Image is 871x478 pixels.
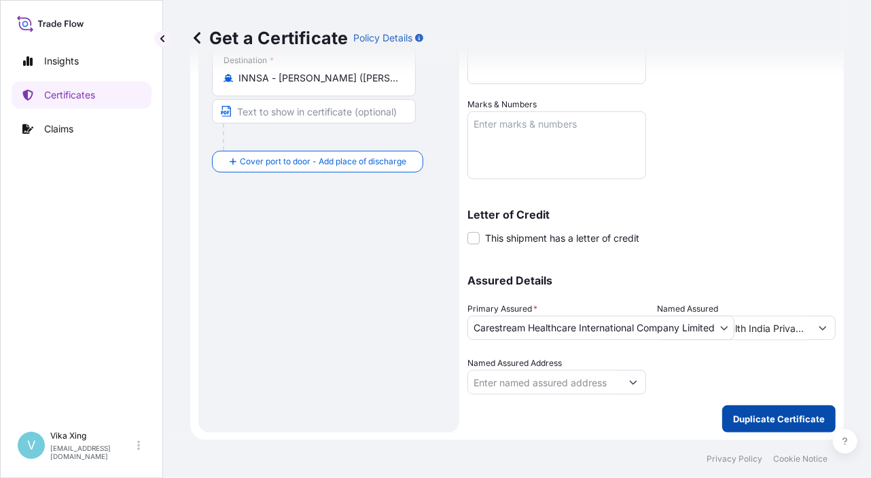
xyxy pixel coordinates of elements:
[12,81,152,109] a: Certificates
[811,316,835,340] button: Show suggestions
[240,155,406,168] span: Cover port to door - Add place of discharge
[467,356,562,370] label: Named Assured Address
[467,316,734,340] button: Carestream Healthcare International Company Limited
[467,209,836,220] p: Letter of Credit
[50,430,135,441] p: Vika Xing
[467,275,836,286] p: Assured Details
[44,122,73,136] p: Claims
[190,27,348,49] p: Get a Certificate
[773,454,828,464] a: Cookie Notice
[44,54,79,68] p: Insights
[212,151,423,172] button: Cover port to door - Add place of discharge
[733,412,825,426] p: Duplicate Certificate
[12,48,152,75] a: Insights
[44,88,95,102] p: Certificates
[467,98,537,111] label: Marks & Numbers
[467,302,537,316] span: Primary Assured
[50,444,135,460] p: [EMAIL_ADDRESS][DOMAIN_NAME]
[621,370,645,394] button: Show suggestions
[485,232,639,245] span: This shipment has a letter of credit
[474,321,715,335] span: Carestream Healthcare International Company Limited
[12,115,152,143] a: Claims
[27,439,35,452] span: V
[212,99,416,124] input: Text to appear on certificate
[353,31,412,45] p: Policy Details
[657,302,718,316] label: Named Assured
[238,71,399,85] input: Destination
[707,454,762,464] a: Privacy Policy
[468,370,621,394] input: Named Assured Address
[722,405,836,433] button: Duplicate Certificate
